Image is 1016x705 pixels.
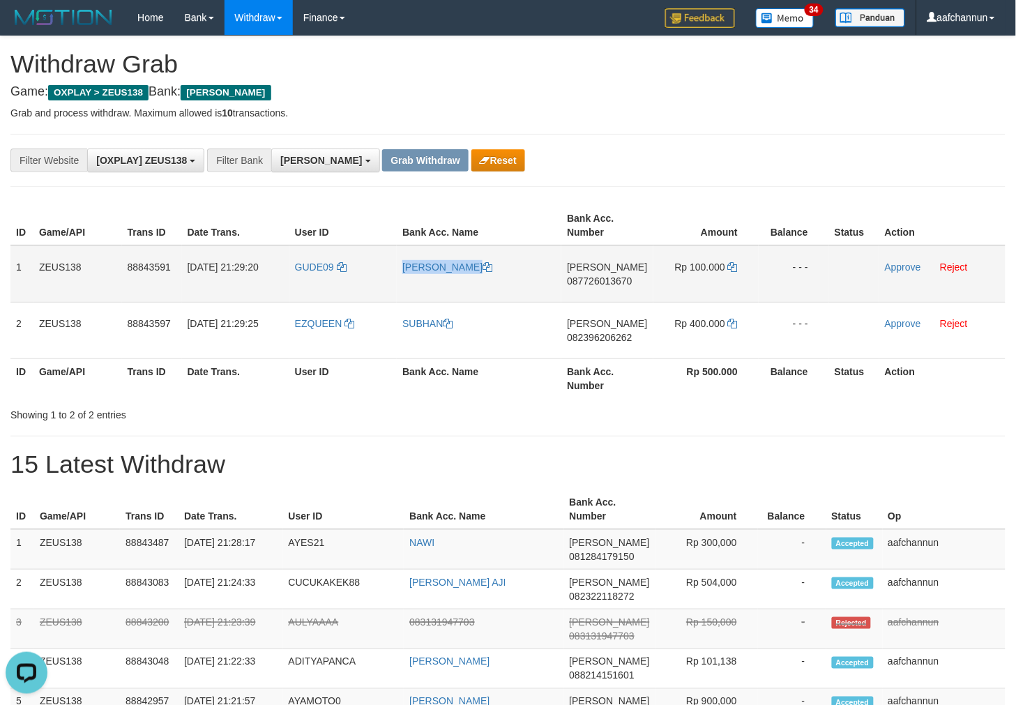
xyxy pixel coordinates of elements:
[283,649,404,689] td: ADITYAPANCA
[10,358,33,398] th: ID
[883,649,1006,689] td: aafchannun
[207,149,271,172] div: Filter Bank
[10,570,34,609] td: 2
[570,616,650,628] span: [PERSON_NAME]
[10,450,1006,478] h1: 15 Latest Withdraw
[283,570,404,609] td: CUCUKAKEK88
[182,358,289,398] th: Date Trans.
[829,206,879,245] th: Status
[570,537,650,548] span: [PERSON_NAME]
[570,591,635,602] span: Copy 082322118272 to clipboard
[179,570,283,609] td: [DATE] 21:24:33
[759,206,829,245] th: Balance
[885,318,921,329] a: Approve
[409,537,434,548] a: NAWI
[940,318,968,329] a: Reject
[295,261,347,273] a: GUDE09
[883,490,1006,529] th: Op
[33,358,122,398] th: Game/API
[120,529,179,570] td: 88843487
[409,577,506,588] a: [PERSON_NAME] AJI
[122,358,182,398] th: Trans ID
[122,206,182,245] th: Trans ID
[222,107,233,119] strong: 10
[96,155,187,166] span: [OXPLAY] ZEUS138
[404,490,563,529] th: Bank Acc. Name
[409,616,474,628] a: 083131947703
[48,85,149,100] span: OXPLAY > ZEUS138
[832,617,871,629] span: Rejected
[940,261,968,273] a: Reject
[382,149,468,172] button: Grab Withdraw
[829,358,879,398] th: Status
[756,8,814,28] img: Button%20Memo.svg
[295,261,334,273] span: GUDE09
[397,358,561,398] th: Bank Acc. Name
[832,657,874,669] span: Accepted
[283,490,404,529] th: User ID
[409,656,490,667] a: [PERSON_NAME]
[34,490,120,529] th: Game/API
[10,245,33,303] td: 1
[179,649,283,689] td: [DATE] 21:22:33
[402,261,492,273] a: [PERSON_NAME]
[567,261,647,273] span: [PERSON_NAME]
[665,8,735,28] img: Feedback.jpg
[805,3,824,16] span: 34
[188,261,259,273] span: [DATE] 21:29:20
[10,85,1006,99] h4: Game: Bank:
[675,318,725,329] span: Rp 400.000
[34,609,120,649] td: ZEUS138
[120,609,179,649] td: 88843200
[179,490,283,529] th: Date Trans.
[295,318,342,329] span: EZQUEEN
[758,570,826,609] td: -
[561,206,653,245] th: Bank Acc. Number
[567,275,632,287] span: Copy 087726013670 to clipboard
[33,245,122,303] td: ZEUS138
[758,609,826,649] td: -
[10,490,34,529] th: ID
[34,570,120,609] td: ZEUS138
[728,318,738,329] a: Copy 400000 to clipboard
[832,538,874,549] span: Accepted
[655,609,758,649] td: Rp 150,000
[832,577,874,589] span: Accepted
[128,318,171,329] span: 88843597
[826,490,883,529] th: Status
[10,609,34,649] td: 3
[879,358,1006,398] th: Action
[179,609,283,649] td: [DATE] 21:23:39
[567,318,647,329] span: [PERSON_NAME]
[879,206,1006,245] th: Action
[883,529,1006,570] td: aafchannun
[10,7,116,28] img: MOTION_logo.png
[120,570,179,609] td: 88843083
[570,551,635,562] span: Copy 081284179150 to clipboard
[10,206,33,245] th: ID
[567,332,632,343] span: Copy 082396206262 to clipboard
[570,577,650,588] span: [PERSON_NAME]
[10,302,33,358] td: 2
[561,358,653,398] th: Bank Acc. Number
[128,261,171,273] span: 88843591
[653,206,759,245] th: Amount
[10,402,413,422] div: Showing 1 to 2 of 2 entries
[271,149,379,172] button: [PERSON_NAME]
[289,358,397,398] th: User ID
[33,302,122,358] td: ZEUS138
[570,670,635,681] span: Copy 088214151601 to clipboard
[179,529,283,570] td: [DATE] 21:28:17
[835,8,905,27] img: panduan.png
[759,302,829,358] td: - - -
[758,490,826,529] th: Balance
[10,50,1006,78] h1: Withdraw Grab
[471,149,525,172] button: Reset
[283,529,404,570] td: AYES21
[728,261,738,273] a: Copy 100000 to clipboard
[655,649,758,689] td: Rp 101,138
[120,649,179,689] td: 88843048
[758,529,826,570] td: -
[87,149,204,172] button: [OXPLAY] ZEUS138
[120,490,179,529] th: Trans ID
